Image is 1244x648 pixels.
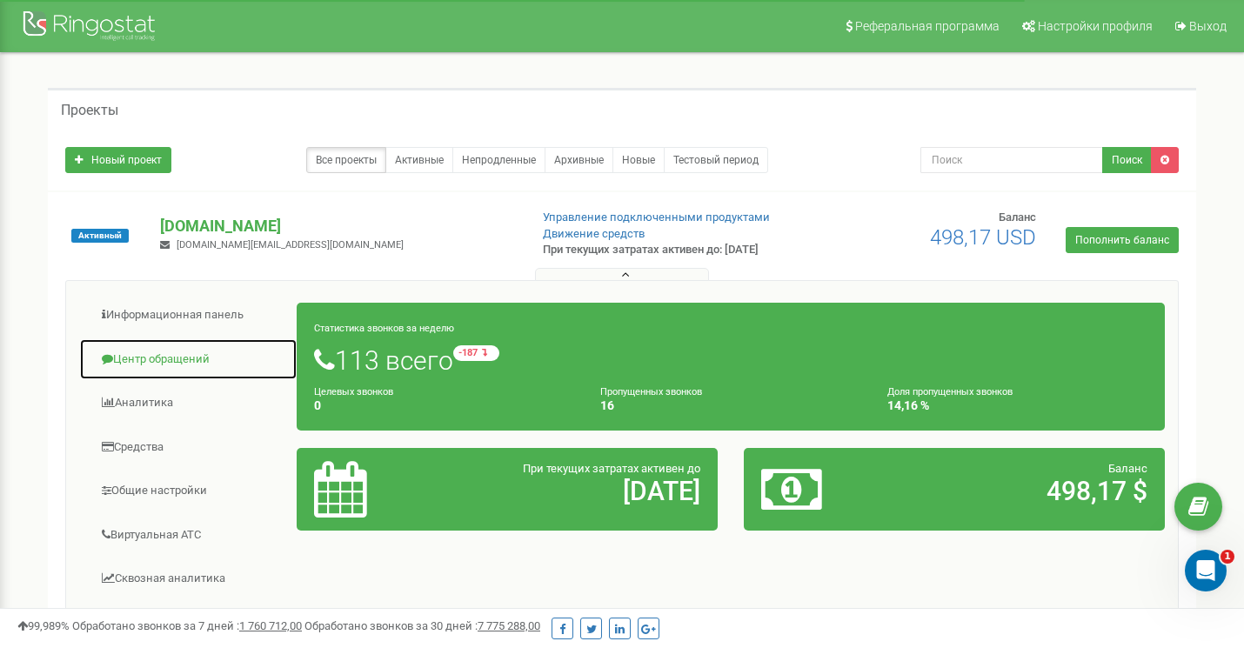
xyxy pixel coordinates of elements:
span: Обработано звонков за 30 дней : [304,619,540,632]
a: Новый проект [65,147,171,173]
small: Статистика звонков за неделю [314,323,454,334]
a: Сквозная аналитика [79,558,298,600]
a: Средства [79,426,298,469]
a: Все проекты [306,147,386,173]
span: 498,17 USD [930,225,1036,250]
a: Общие настройки [79,470,298,512]
h2: 498,17 $ [899,477,1147,505]
h4: 16 [600,399,860,412]
span: Активный [71,229,129,243]
a: Движение средств [543,227,645,240]
h1: 113 всего [314,345,1147,375]
a: Новые [612,147,665,173]
button: Поиск [1102,147,1152,173]
h2: [DATE] [451,477,700,505]
p: При текущих затратах активен до: [DATE] [543,242,802,258]
a: Управление подключенными продуктами [543,210,770,224]
h5: Проекты [61,103,118,118]
span: Баланс [999,210,1036,224]
span: [DOMAIN_NAME][EMAIL_ADDRESS][DOMAIN_NAME] [177,239,404,251]
span: 99,989% [17,619,70,632]
span: Выход [1189,19,1227,33]
a: Пополнить баланс [1066,227,1179,253]
small: -187 [453,345,499,361]
p: [DOMAIN_NAME] [160,215,514,237]
a: Виртуальная АТС [79,514,298,557]
a: Архивные [545,147,613,173]
a: Тестовый период [664,147,768,173]
span: 1 [1221,550,1234,564]
a: Непродленные [452,147,545,173]
iframe: Intercom live chat [1185,550,1227,591]
small: Пропущенных звонков [600,386,702,397]
h4: 14,16 % [887,399,1147,412]
span: При текущих затратах активен до [523,462,700,475]
small: Доля пропущенных звонков [887,386,1013,397]
a: Активные [385,147,453,173]
h4: 0 [314,399,574,412]
span: Обработано звонков за 7 дней : [72,619,302,632]
span: Настройки профиля [1038,19,1153,33]
span: Баланс [1108,462,1147,475]
u: 7 775 288,00 [478,619,540,632]
a: Информационная панель [79,294,298,337]
a: Коллбек [79,602,298,645]
small: Целевых звонков [314,386,393,397]
span: Реферальная программа [855,19,1000,33]
input: Поиск [920,147,1104,173]
a: Аналитика [79,382,298,424]
u: 1 760 712,00 [239,619,302,632]
a: Центр обращений [79,338,298,381]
